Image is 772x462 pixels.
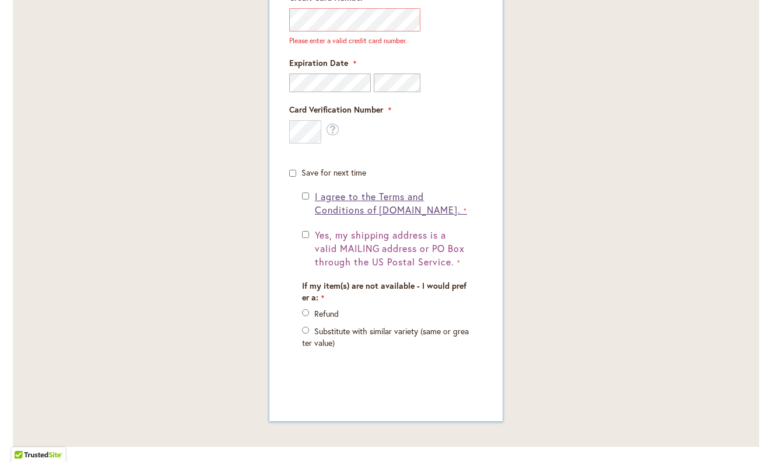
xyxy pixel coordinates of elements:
[289,36,483,45] div: Please enter a valid credit card number.
[315,229,465,268] span: Yes, my shipping address is a valid MAILING address or PO Box through the US Postal Service.
[302,325,469,348] label: Substitute with similar variety (same or greater value)
[302,280,466,303] span: If my item(s) are not available - I would prefer a:
[315,190,461,216] span: I agree to the Terms and Conditions of [DOMAIN_NAME].
[314,308,339,319] label: Refund
[289,57,348,68] span: Expiration Date
[9,421,41,453] iframe: Launch Accessibility Center
[301,167,366,178] span: Save for next time
[289,104,383,115] span: Card Verification Number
